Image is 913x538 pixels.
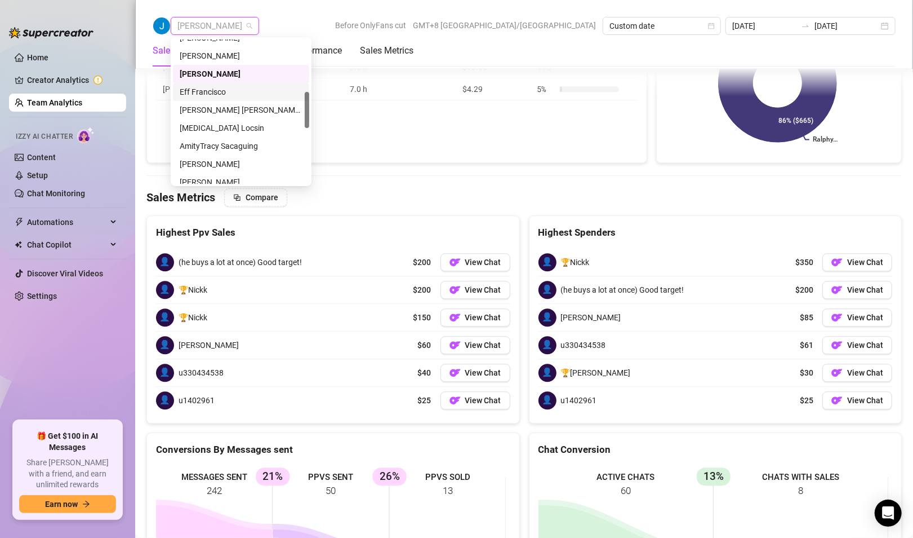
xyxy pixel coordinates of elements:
[156,281,174,299] span: 👤
[847,285,883,294] span: View Chat
[19,457,116,491] span: Share [PERSON_NAME] with a friend, and earn unlimited rewards
[156,364,174,382] span: 👤
[246,193,278,202] span: Compare
[179,339,239,351] span: [PERSON_NAME]
[831,257,843,268] img: OF
[360,44,413,58] div: Sales Metrics
[795,284,813,296] span: $200
[413,256,431,268] span: $200
[538,253,556,271] span: 👤
[561,394,597,407] span: u1402961
[9,27,93,38] img: logo-BBDzfeDw.svg
[538,391,556,409] span: 👤
[831,284,843,296] img: OF
[27,269,103,278] a: Discover Viral Videos
[440,336,510,354] button: OFView Chat
[449,339,461,351] img: OF
[795,256,813,268] span: $350
[180,176,302,188] div: [PERSON_NAME]
[465,341,501,350] span: View Chat
[179,394,215,407] span: u1402961
[173,83,309,101] div: Eff Francisco
[561,256,590,268] span: 🏆Nickk
[418,367,431,379] span: $40
[413,284,431,296] span: $200
[440,364,510,382] a: OFView Chat
[465,285,501,294] span: View Chat
[465,396,501,405] span: View Chat
[173,101,309,119] div: Rick Gino Tarcena
[180,122,302,134] div: [MEDICAL_DATA] Locsin
[180,50,302,62] div: [PERSON_NAME]
[822,336,892,354] button: OFView Chat
[440,308,510,327] button: OFView Chat
[456,78,531,100] td: $4.29
[156,336,174,354] span: 👤
[15,218,24,227] span: thunderbolt
[822,308,892,327] a: OFView Chat
[173,65,309,83] div: Rupert T.
[177,17,252,34] span: Rupert T.
[561,339,606,351] span: u330434538
[831,339,843,351] img: OF
[77,127,95,143] img: AI Chatter
[224,188,287,206] button: Compare
[822,253,892,271] button: OFView Chat
[847,368,883,377] span: View Chat
[822,281,892,299] button: OFView Chat
[800,394,813,407] span: $25
[27,53,48,62] a: Home
[19,495,116,513] button: Earn nowarrow-right
[179,311,207,324] span: 🏆Nickk
[822,364,892,382] a: OFView Chat
[180,140,302,152] div: AmityTracy Sacaguing
[800,311,813,324] span: $85
[449,367,461,378] img: OF
[418,394,431,407] span: $25
[418,339,431,351] span: $60
[82,500,90,508] span: arrow-right
[847,396,883,405] span: View Chat
[708,23,715,29] span: calendar
[561,367,631,379] span: 🏆[PERSON_NAME]
[732,20,796,32] input: Start date
[440,281,510,299] button: OFView Chat
[538,308,556,327] span: 👤
[847,258,883,267] span: View Chat
[822,391,892,409] button: OFView Chat
[449,395,461,406] img: OF
[153,44,175,58] div: Sales
[538,225,893,240] div: Highest Spenders
[27,153,56,162] a: Content
[173,119,309,137] div: Exon Locsin
[875,500,902,527] div: Open Intercom Messenger
[465,368,501,377] span: View Chat
[179,284,207,296] span: 🏆Nickk
[27,213,107,231] span: Automations
[173,47,309,65] div: Derik Barron
[800,367,813,379] span: $30
[440,253,510,271] button: OFView Chat
[814,20,879,32] input: End date
[449,312,461,323] img: OF
[538,364,556,382] span: 👤
[343,78,456,100] td: 7.0 h
[561,284,684,296] span: (he buys a lot at once) Good target!
[16,131,73,142] span: Izzy AI Chatter
[156,78,244,100] td: [PERSON_NAME]…
[156,225,510,240] div: Highest Ppv Sales
[173,137,309,155] div: AmityTracy Sacaguing
[440,391,510,409] button: OFView Chat
[153,17,170,34] img: Rupert T.
[537,83,555,95] span: 5 %
[813,136,838,144] text: Ralphy…
[801,21,810,30] span: to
